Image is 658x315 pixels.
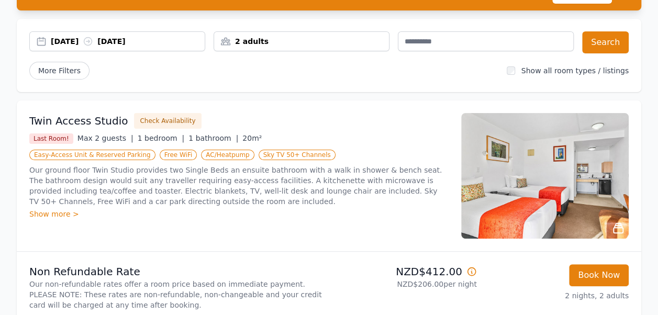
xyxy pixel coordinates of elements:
h3: Twin Access Studio [29,114,128,128]
p: NZD$206.00 per night [333,279,477,289]
p: Our non-refundable rates offer a room price based on immediate payment. PLEASE NOTE: These rates ... [29,279,325,310]
span: Free WiFi [160,150,197,160]
span: AC/Heatpump [201,150,254,160]
button: Check Availability [134,113,201,129]
div: [DATE] [DATE] [51,36,205,47]
span: Sky TV 50+ Channels [259,150,336,160]
button: Book Now [569,264,629,286]
div: 2 adults [214,36,389,47]
div: Show more > [29,209,449,219]
span: Last Room! [29,133,73,144]
span: 1 bathroom | [188,134,238,142]
p: Our ground floor Twin Studio provides two Single Beds an ensuite bathroom with a walk in shower &... [29,165,449,207]
span: More Filters [29,62,90,80]
span: 1 bedroom | [138,134,185,142]
label: Show all room types / listings [521,66,629,75]
span: Max 2 guests | [77,134,133,142]
button: Search [582,31,629,53]
span: Easy-Access Unit & Reserved Parking [29,150,155,160]
span: 20m² [242,134,262,142]
p: 2 nights, 2 adults [485,290,629,301]
p: Non Refundable Rate [29,264,325,279]
p: NZD$412.00 [333,264,477,279]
